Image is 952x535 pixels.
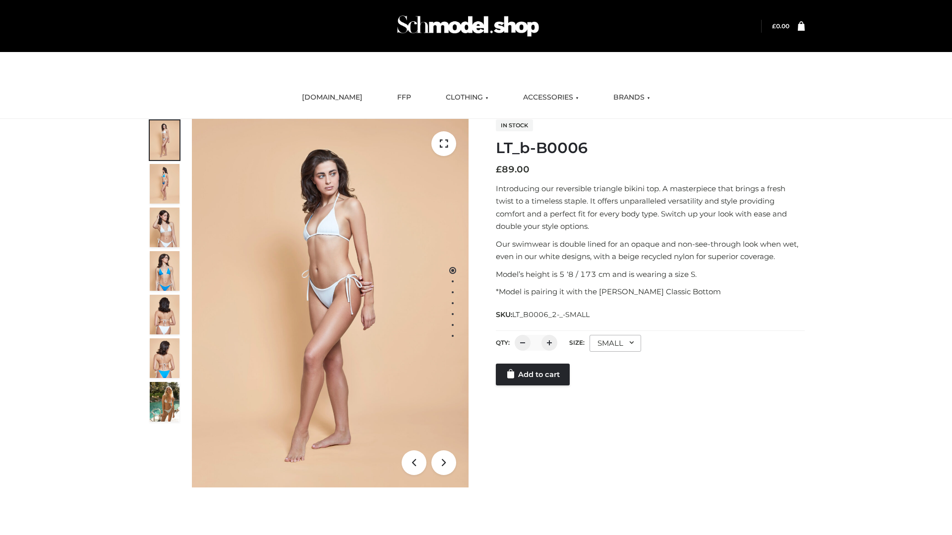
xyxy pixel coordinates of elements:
img: ArielClassicBikiniTop_CloudNine_AzureSky_OW114ECO_7-scaled.jpg [150,295,179,334]
img: Arieltop_CloudNine_AzureSky2.jpg [150,382,179,422]
label: Size: [569,339,585,346]
p: *Model is pairing it with the [PERSON_NAME] Classic Bottom [496,285,805,298]
span: £ [772,22,776,30]
img: ArielClassicBikiniTop_CloudNine_AzureSky_OW114ECO_3-scaled.jpg [150,208,179,247]
img: ArielClassicBikiniTop_CloudNine_AzureSky_OW114ECO_1-scaled.jpg [150,120,179,160]
label: QTY: [496,339,510,346]
img: Schmodel Admin 964 [394,6,542,46]
p: Our swimwear is double lined for an opaque and non-see-through look when wet, even in our white d... [496,238,805,263]
p: Introducing our reversible triangle bikini top. A masterpiece that brings a fresh twist to a time... [496,182,805,233]
span: LT_B0006_2-_-SMALL [512,310,590,319]
a: ACCESSORIES [516,87,586,108]
img: ArielClassicBikiniTop_CloudNine_AzureSky_OW114ECO_4-scaled.jpg [150,251,179,291]
h1: LT_b-B0006 [496,139,805,157]
p: Model’s height is 5 ‘8 / 173 cm and is wearing a size S. [496,268,805,281]
img: ArielClassicBikiniTop_CloudNine_AzureSky_OW114ECO_1 [192,119,469,487]
span: £ [496,164,502,175]
span: In stock [496,119,533,131]
bdi: 89.00 [496,164,530,175]
a: [DOMAIN_NAME] [295,87,370,108]
span: SKU: [496,309,591,321]
bdi: 0.00 [772,22,789,30]
a: CLOTHING [438,87,496,108]
img: ArielClassicBikiniTop_CloudNine_AzureSky_OW114ECO_8-scaled.jpg [150,338,179,378]
img: ArielClassicBikiniTop_CloudNine_AzureSky_OW114ECO_2-scaled.jpg [150,164,179,204]
a: BRANDS [606,87,657,108]
a: £0.00 [772,22,789,30]
a: Add to cart [496,364,570,385]
div: SMALL [590,335,641,352]
a: FFP [390,87,418,108]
